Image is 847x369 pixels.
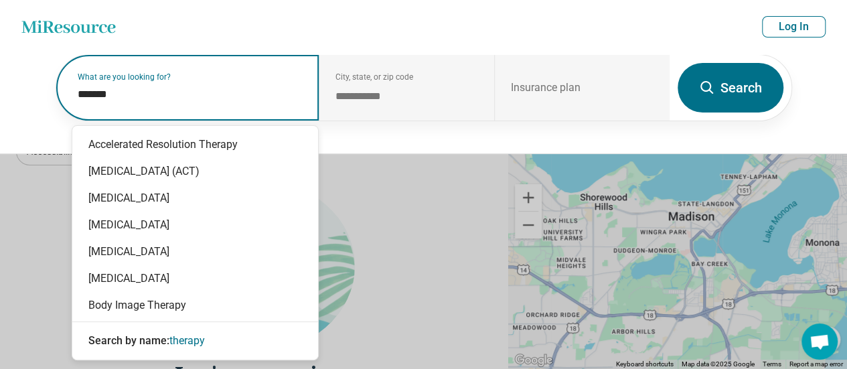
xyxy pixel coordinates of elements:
[72,212,318,238] div: [MEDICAL_DATA]
[72,265,318,292] div: [MEDICAL_DATA]
[678,63,783,113] button: Search
[72,292,318,319] div: Body Image Therapy
[72,238,318,265] div: [MEDICAL_DATA]
[801,323,838,360] div: Open chat
[72,131,318,158] div: Accelerated Resolution Therapy
[762,16,826,38] button: Log In
[169,334,205,347] span: therapy
[88,334,169,347] span: Search by name:
[72,158,318,185] div: [MEDICAL_DATA] (ACT)
[72,185,318,212] div: [MEDICAL_DATA]
[78,73,303,81] label: What are you looking for?
[72,126,318,360] div: Suggestions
